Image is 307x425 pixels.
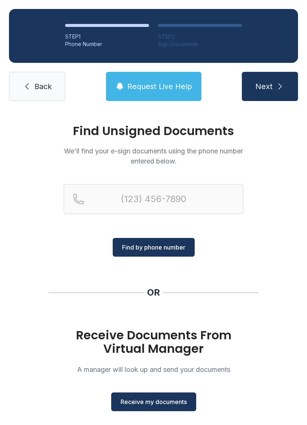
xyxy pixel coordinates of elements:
[122,243,185,252] span: Find by phone number
[158,33,242,40] div: STEP 2
[64,328,243,355] h1: Receive Documents From Virtual Manager
[64,125,243,137] h1: Find Unsigned Documents
[255,81,273,92] span: Next
[65,40,149,48] div: Phone Number
[34,81,52,92] span: Back
[64,146,243,166] p: We'll find your e-sign documents using the phone number entered below.
[65,33,149,40] div: STEP 1
[147,287,160,299] div: OR
[64,364,243,374] p: A manager will look up and send your documents
[64,184,243,214] input: Reservation phone number
[158,40,242,48] div: Sign Documents
[121,397,187,406] span: Receive my documents
[127,81,192,92] span: Request Live Help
